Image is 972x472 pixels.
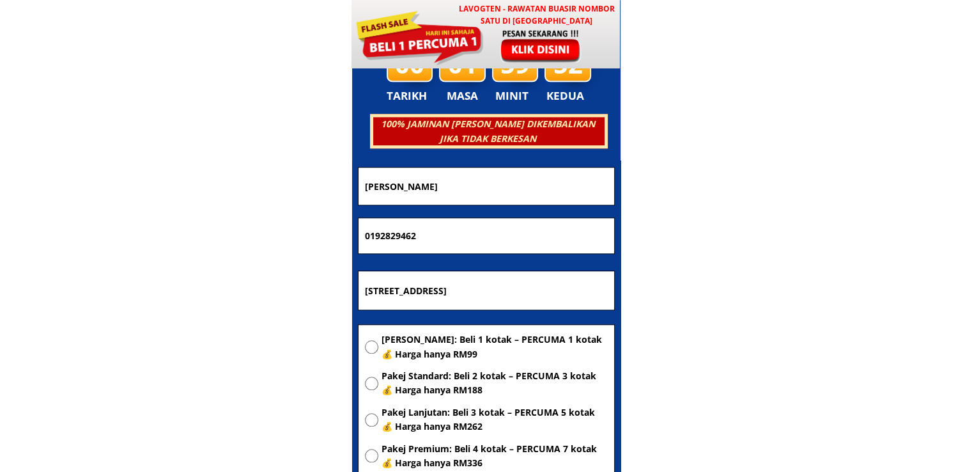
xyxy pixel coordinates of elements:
[452,3,621,27] h3: LAVOGTEN - Rawatan Buasir Nombor Satu di [GEOGRAPHIC_DATA]
[382,405,608,434] span: Pakej Lanjutan: Beli 3 kotak – PERCUMA 5 kotak 💰 Harga hanya RM262
[362,168,611,204] input: Nama penuh
[382,369,608,398] span: Pakej Standard: Beli 2 kotak – PERCUMA 3 kotak 💰 Harga hanya RM188
[382,442,608,471] span: Pakej Premium: Beli 4 kotak – PERCUMA 7 kotak 💰 Harga hanya RM336
[382,333,608,361] span: [PERSON_NAME]: Beli 1 kotak – PERCUMA 1 kotak 💰 Harga hanya RM99
[441,87,484,105] h3: MASA
[362,218,611,254] input: Nombor Telefon Bimbit
[371,117,604,146] h3: 100% JAMINAN [PERSON_NAME] DIKEMBALIKAN JIKA TIDAK BERKESAN
[387,87,440,105] h3: TARIKH
[495,87,534,105] h3: MINIT
[362,271,611,310] input: Alamat
[546,87,588,105] h3: KEDUA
